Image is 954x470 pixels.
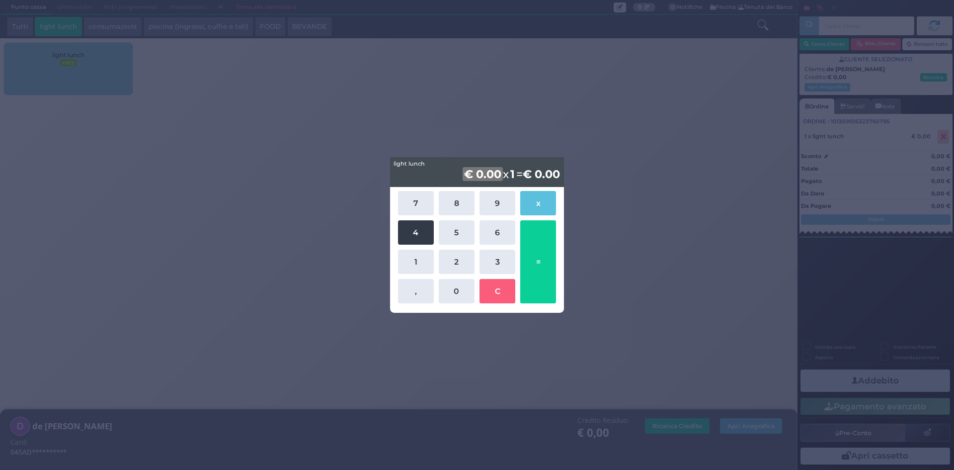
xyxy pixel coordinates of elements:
[390,157,564,187] div: x =
[479,191,515,215] button: 9
[463,167,503,181] b: € 0.00
[509,167,516,181] b: 1
[398,279,434,303] button: ,
[439,191,475,215] button: 8
[394,160,425,168] span: light lunch
[398,250,434,274] button: 1
[520,191,556,215] button: x
[479,250,515,274] button: 3
[439,220,475,245] button: 5
[479,220,515,245] button: 6
[398,191,434,215] button: 7
[439,250,475,274] button: 2
[479,279,515,303] button: C
[523,167,560,181] b: € 0.00
[398,220,434,245] button: 4
[439,279,475,303] button: 0
[520,220,556,303] button: =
